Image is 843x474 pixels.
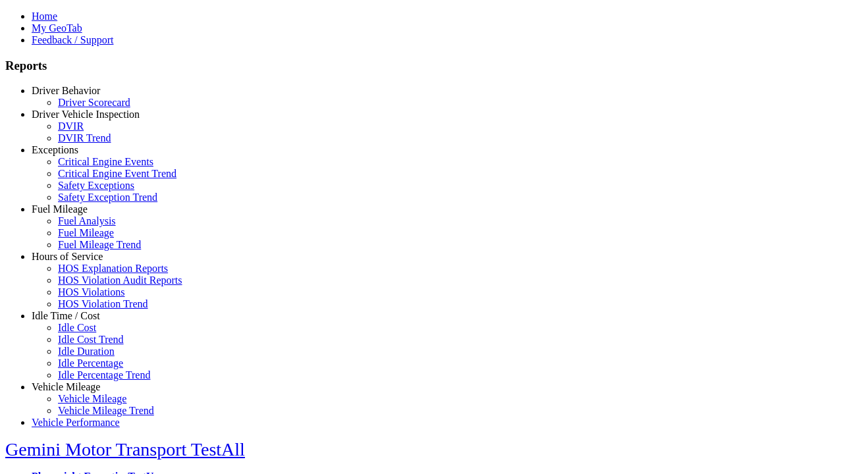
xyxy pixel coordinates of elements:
[58,97,130,108] a: Driver Scorecard
[58,275,182,286] a: HOS Violation Audit Reports
[32,11,57,22] a: Home
[58,369,150,381] a: Idle Percentage Trend
[58,405,154,416] a: Vehicle Mileage Trend
[32,22,82,34] a: My GeoTab
[58,215,116,226] a: Fuel Analysis
[32,251,103,262] a: Hours of Service
[58,322,96,333] a: Idle Cost
[58,239,141,250] a: Fuel Mileage Trend
[58,357,123,369] a: Idle Percentage
[58,227,114,238] a: Fuel Mileage
[58,286,124,298] a: HOS Violations
[5,59,838,73] h3: Reports
[58,263,168,274] a: HOS Explanation Reports
[32,109,140,120] a: Driver Vehicle Inspection
[58,334,124,345] a: Idle Cost Trend
[58,298,148,309] a: HOS Violation Trend
[32,310,100,321] a: Idle Time / Cost
[58,132,111,144] a: DVIR Trend
[58,120,84,132] a: DVIR
[58,192,157,203] a: Safety Exception Trend
[58,156,153,167] a: Critical Engine Events
[58,180,134,191] a: Safety Exceptions
[32,381,100,392] a: Vehicle Mileage
[32,144,78,155] a: Exceptions
[32,203,88,215] a: Fuel Mileage
[58,346,115,357] a: Idle Duration
[58,168,177,179] a: Critical Engine Event Trend
[32,34,113,45] a: Feedback / Support
[32,85,100,96] a: Driver Behavior
[32,417,120,428] a: Vehicle Performance
[5,439,245,460] a: Gemini Motor Transport TestAll
[58,393,126,404] a: Vehicle Mileage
